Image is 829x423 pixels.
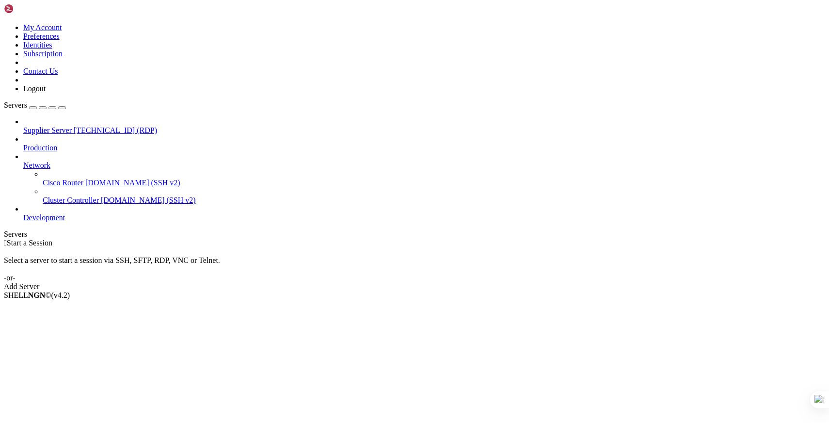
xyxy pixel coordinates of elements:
a: Preferences [23,32,60,40]
a: Contact Us [23,67,58,75]
b: NGN [28,291,46,299]
span: Cluster Controller [43,196,99,204]
a: Cisco Router [DOMAIN_NAME] (SSH v2) [43,179,825,187]
a: Production [23,144,825,152]
li: Cisco Router [DOMAIN_NAME] (SSH v2) [43,170,825,187]
a: Servers [4,101,66,109]
span: SHELL © [4,291,70,299]
div: Add Server [4,282,825,291]
span: [DOMAIN_NAME] (SSH v2) [101,196,196,204]
span: Production [23,144,57,152]
span: 4.2.0 [51,291,70,299]
span: Cisco Router [43,179,83,187]
a: Network [23,161,825,170]
a: My Account [23,23,62,32]
li: Production [23,135,825,152]
span: Servers [4,101,27,109]
li: Cluster Controller [DOMAIN_NAME] (SSH v2) [43,187,825,205]
a: Identities [23,41,52,49]
a: Cluster Controller [DOMAIN_NAME] (SSH v2) [43,196,825,205]
span: [DOMAIN_NAME] (SSH v2) [85,179,180,187]
a: Supplier Server [TECHNICAL_ID] (RDP) [23,126,825,135]
a: Subscription [23,49,63,58]
li: Development [23,205,825,222]
span: Development [23,213,65,222]
li: Network [23,152,825,205]
div: Servers [4,230,825,239]
a: Logout [23,84,46,93]
span: Supplier Server [23,126,72,134]
a: Development [23,213,825,222]
span:  [4,239,7,247]
img: Shellngn [4,4,60,14]
span: [TECHNICAL_ID] (RDP) [74,126,157,134]
div: Select a server to start a session via SSH, SFTP, RDP, VNC or Telnet. -or- [4,247,825,282]
span: Network [23,161,50,169]
li: Supplier Server [TECHNICAL_ID] (RDP) [23,117,825,135]
span: Start a Session [7,239,52,247]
